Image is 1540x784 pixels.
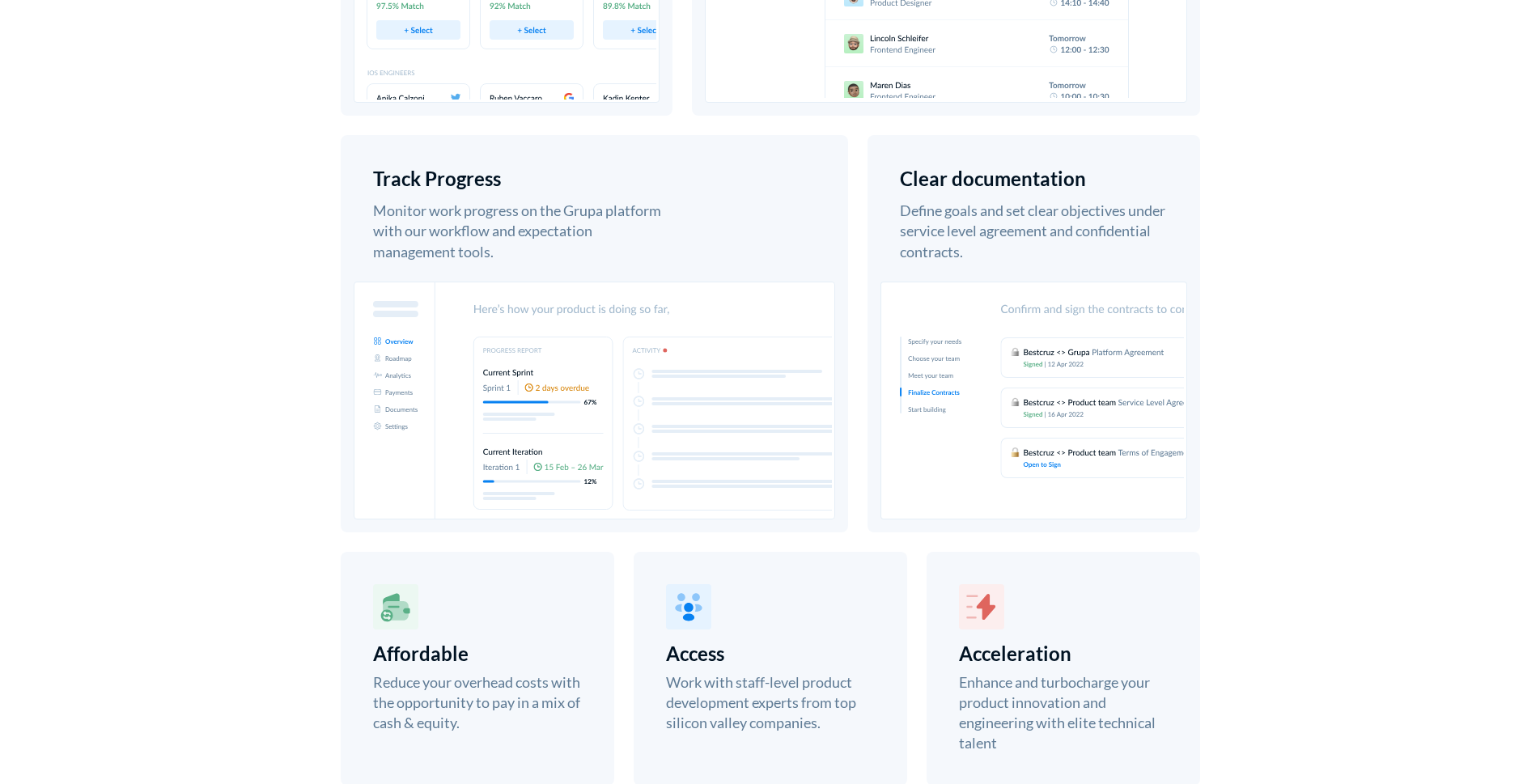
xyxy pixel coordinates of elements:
div: Affordable [373,642,582,666]
div: Clear documentation [900,167,1167,191]
div: Enhance and turbocharge your product innovation and engineering with elite technical talent [959,672,1168,754]
div: Work with staff-level product development experts from top silicon valley companies. [666,672,875,734]
div: Acceleration [959,642,1168,666]
div: Access [666,642,875,666]
div: Track Progress [373,167,673,191]
div: Define goals and set clear objectives under service level agreement and confidential contracts. [900,201,1167,262]
div: Reduce your overhead costs with the opportunity to pay in a mix of cash & equity. [373,672,582,734]
div: Monitor work progress on the Grupa platform with our workflow and expectation management tools. [373,201,673,262]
